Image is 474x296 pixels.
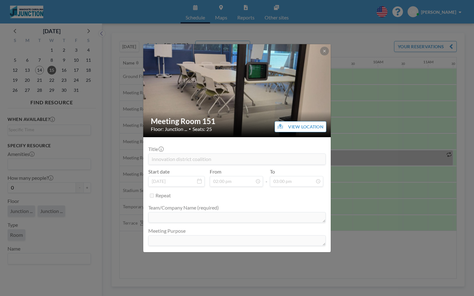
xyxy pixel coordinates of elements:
button: VIEW LOCATION [275,121,326,132]
label: Meeting Purpose [148,228,186,234]
label: From [210,169,221,175]
label: Team/Company Name (required) [148,205,219,211]
h2: Meeting Room 151 [151,117,324,126]
label: Title [148,146,163,152]
img: 537.jpg [143,44,331,138]
label: To [270,169,275,175]
input: (No title) [149,154,325,164]
span: Floor: Junction ... [151,126,187,132]
label: Start date [148,169,170,175]
span: Seats: 25 [192,126,212,132]
span: • [189,127,191,131]
label: Repeat [155,192,171,199]
span: - [266,171,267,184]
